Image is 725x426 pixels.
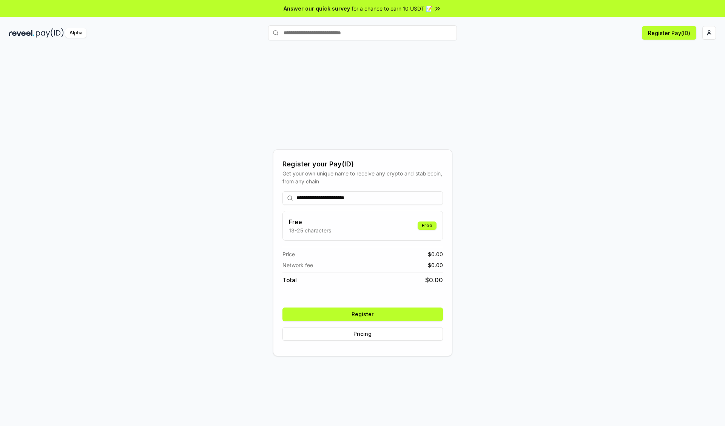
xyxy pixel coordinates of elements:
[289,226,331,234] p: 13-25 characters
[282,159,443,169] div: Register your Pay(ID)
[428,250,443,258] span: $ 0.00
[428,261,443,269] span: $ 0.00
[284,5,350,12] span: Answer our quick survey
[418,221,437,230] div: Free
[425,275,443,285] span: $ 0.00
[65,28,86,38] div: Alpha
[282,327,443,341] button: Pricing
[282,275,297,285] span: Total
[289,217,331,226] h3: Free
[9,28,34,38] img: reveel_dark
[282,250,295,258] span: Price
[36,28,64,38] img: pay_id
[282,308,443,321] button: Register
[282,169,443,185] div: Get your own unique name to receive any crypto and stablecoin, from any chain
[642,26,696,40] button: Register Pay(ID)
[352,5,432,12] span: for a chance to earn 10 USDT 📝
[282,261,313,269] span: Network fee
